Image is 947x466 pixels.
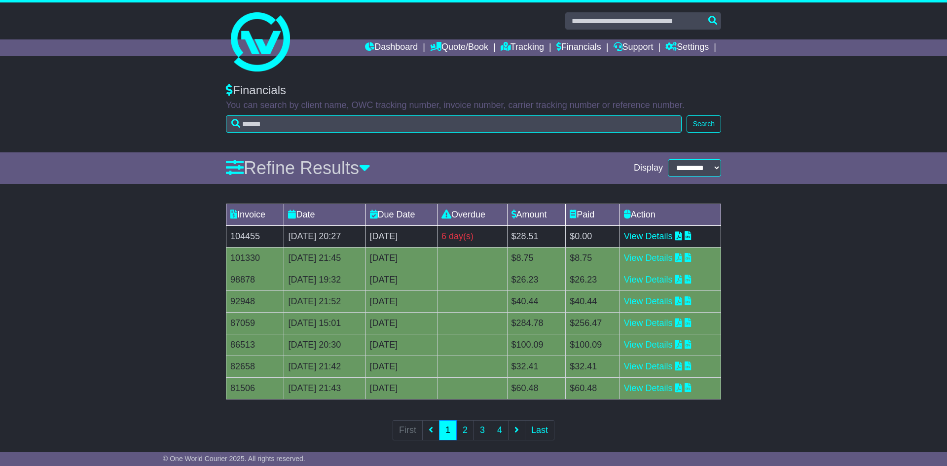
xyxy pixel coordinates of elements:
td: [DATE] [365,377,437,399]
td: [DATE] 21:43 [284,377,365,399]
td: $0.00 [566,225,620,247]
a: 3 [473,420,491,440]
td: [DATE] [365,225,437,247]
td: [DATE] 21:52 [284,290,365,312]
td: [DATE] 20:30 [284,334,365,356]
a: View Details [624,383,673,393]
span: © One World Courier 2025. All rights reserved. [163,455,305,463]
span: Display [634,163,663,174]
td: [DATE] 15:01 [284,312,365,334]
a: 1 [439,420,457,440]
a: View Details [624,361,673,371]
td: 104455 [226,225,284,247]
a: View Details [624,340,673,350]
a: View Details [624,296,673,306]
td: [DATE] 19:32 [284,269,365,290]
td: [DATE] [365,334,437,356]
div: 6 day(s) [441,230,503,243]
td: $284.78 [507,312,566,334]
a: View Details [624,318,673,328]
td: 98878 [226,269,284,290]
td: Paid [566,204,620,225]
td: 82658 [226,356,284,377]
a: Financials [556,39,601,56]
a: Quote/Book [430,39,488,56]
a: Last [525,420,554,440]
a: Dashboard [365,39,418,56]
td: $26.23 [566,269,620,290]
td: $100.09 [566,334,620,356]
a: 2 [456,420,474,440]
div: Financials [226,83,721,98]
a: Tracking [501,39,544,56]
td: Action [619,204,721,225]
td: 86513 [226,334,284,356]
button: Search [687,115,721,133]
td: 101330 [226,247,284,269]
a: Support [614,39,654,56]
td: Amount [507,204,566,225]
td: $32.41 [507,356,566,377]
p: You can search by client name, OWC tracking number, invoice number, carrier tracking number or re... [226,100,721,111]
td: 81506 [226,377,284,399]
a: 4 [491,420,509,440]
td: [DATE] 20:27 [284,225,365,247]
td: $60.48 [507,377,566,399]
td: $28.51 [507,225,566,247]
a: View Details [624,275,673,285]
a: View Details [624,231,673,241]
td: 92948 [226,290,284,312]
td: Invoice [226,204,284,225]
td: $26.23 [507,269,566,290]
td: $40.44 [566,290,620,312]
td: $8.75 [507,247,566,269]
td: Overdue [437,204,507,225]
td: [DATE] [365,312,437,334]
a: Settings [665,39,709,56]
a: View Details [624,253,673,263]
a: Refine Results [226,158,370,178]
td: 87059 [226,312,284,334]
td: [DATE] [365,269,437,290]
td: [DATE] [365,356,437,377]
td: $256.47 [566,312,620,334]
td: $100.09 [507,334,566,356]
td: [DATE] 21:45 [284,247,365,269]
td: [DATE] [365,247,437,269]
td: $8.75 [566,247,620,269]
td: $40.44 [507,290,566,312]
td: [DATE] 21:42 [284,356,365,377]
td: [DATE] [365,290,437,312]
td: $60.48 [566,377,620,399]
td: Due Date [365,204,437,225]
td: Date [284,204,365,225]
td: $32.41 [566,356,620,377]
